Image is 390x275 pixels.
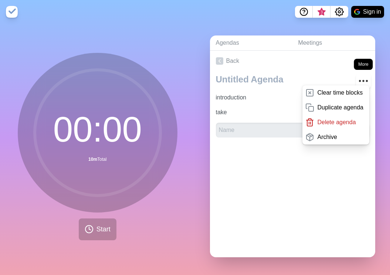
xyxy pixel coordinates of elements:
[354,9,360,15] img: google logo
[317,103,363,112] p: Duplicate agenda
[351,6,384,18] button: Sign in
[96,224,111,234] span: Start
[213,90,318,105] input: Name
[292,35,375,51] a: Meetings
[210,51,376,71] a: Back
[295,6,313,18] button: Help
[313,6,330,18] button: What’s new
[79,218,116,240] button: Start
[317,133,337,142] p: Archive
[317,118,356,127] p: Delete agenda
[356,74,371,88] button: More
[216,123,328,137] input: Name
[317,88,363,97] p: Clear time blocks
[210,35,292,51] a: Agendas
[6,6,18,18] img: timeblocks logo
[213,105,318,120] input: Name
[319,9,325,15] span: 3
[330,6,348,18] button: Settings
